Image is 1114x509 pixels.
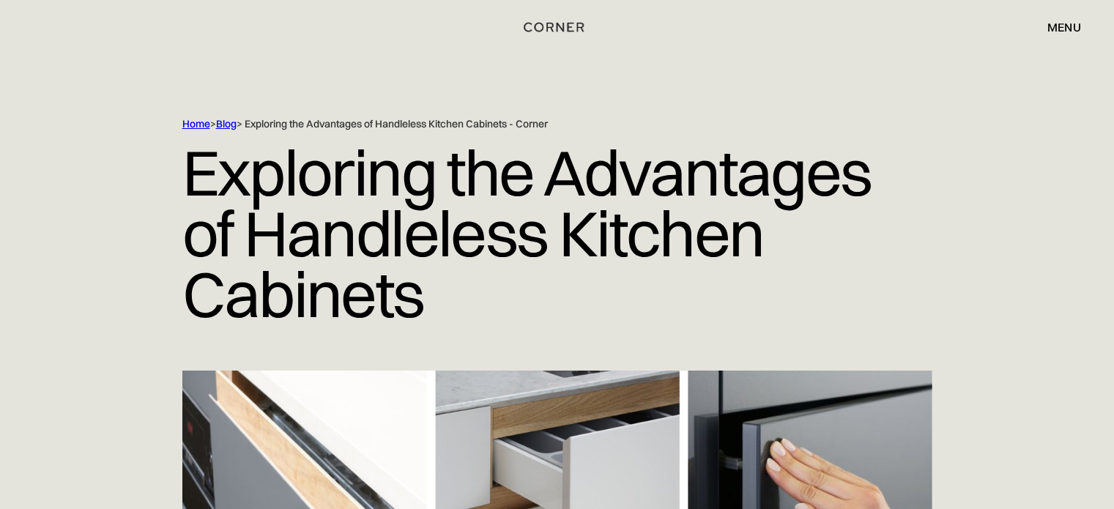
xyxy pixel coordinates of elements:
a: Blog [216,117,237,130]
a: Home [182,117,210,130]
div: menu [1033,15,1081,40]
a: home [519,18,595,37]
h1: Exploring the Advantages of Handleless Kitchen Cabinets [182,131,932,335]
div: menu [1047,21,1081,33]
div: > > Exploring the Advantages of Handleless Kitchen Cabinets - Corner [182,117,871,131]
